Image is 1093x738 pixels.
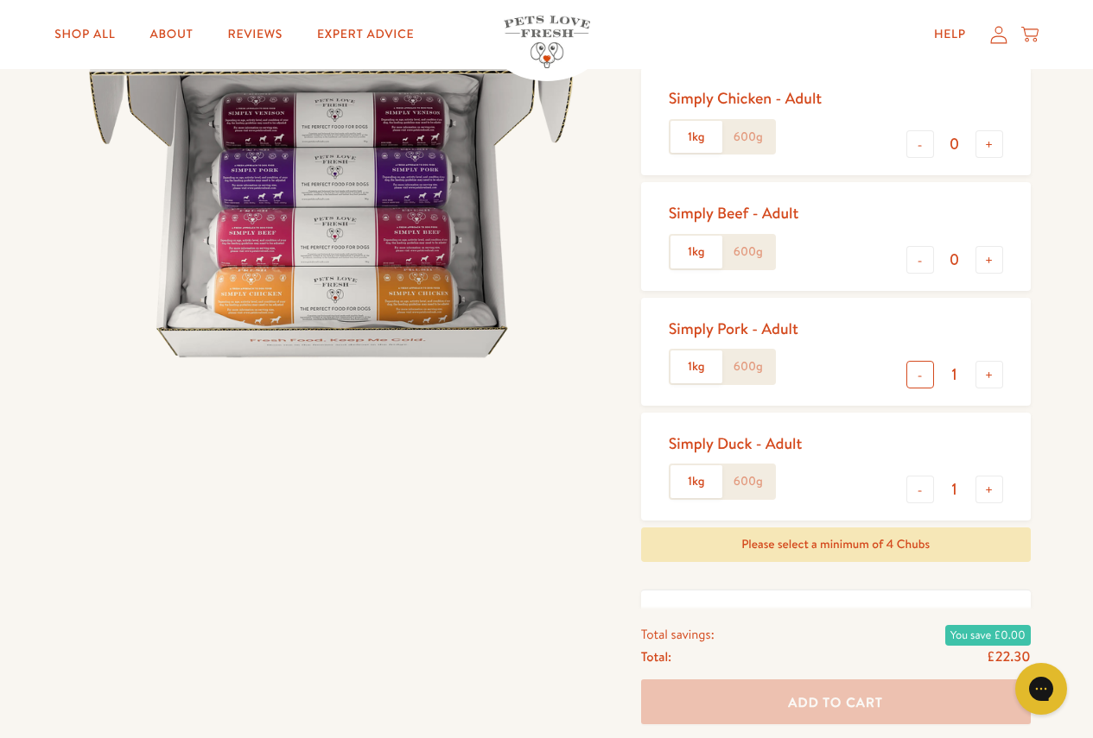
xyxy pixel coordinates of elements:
[669,319,798,338] div: Simply Pork - Adult
[303,17,428,52] a: Expert Advice
[41,17,129,52] a: Shop All
[906,130,934,158] button: -
[722,236,774,268] label: 600g
[975,476,1003,503] button: +
[669,203,799,223] div: Simply Beef - Adult
[906,361,934,388] button: -
[136,17,207,52] a: About
[670,121,722,154] label: 1kg
[670,350,722,383] label: 1kg
[987,647,1030,665] span: £22.30
[669,433,803,453] div: Simply Duck - Adult
[788,692,883,710] span: Add To Cart
[670,236,722,268] label: 1kg
[722,465,774,498] label: 600g
[975,130,1003,158] button: +
[1007,657,1076,721] iframe: Gorgias live chat messenger
[214,17,296,52] a: Reviews
[641,622,715,645] span: Total savings:
[669,88,822,108] div: Simply Chicken - Adult
[504,16,590,68] img: Pets Love Fresh
[975,246,1003,274] button: +
[945,624,1031,645] span: You save £0.00
[722,121,774,154] label: 600g
[641,679,1031,725] button: Add To Cart
[722,350,774,383] label: 600g
[975,361,1003,388] button: +
[641,645,671,667] span: Total:
[670,465,722,498] label: 1kg
[906,476,934,503] button: -
[906,246,934,274] button: -
[920,17,980,52] a: Help
[641,527,1031,562] div: Please select a minimum of 4 Chubs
